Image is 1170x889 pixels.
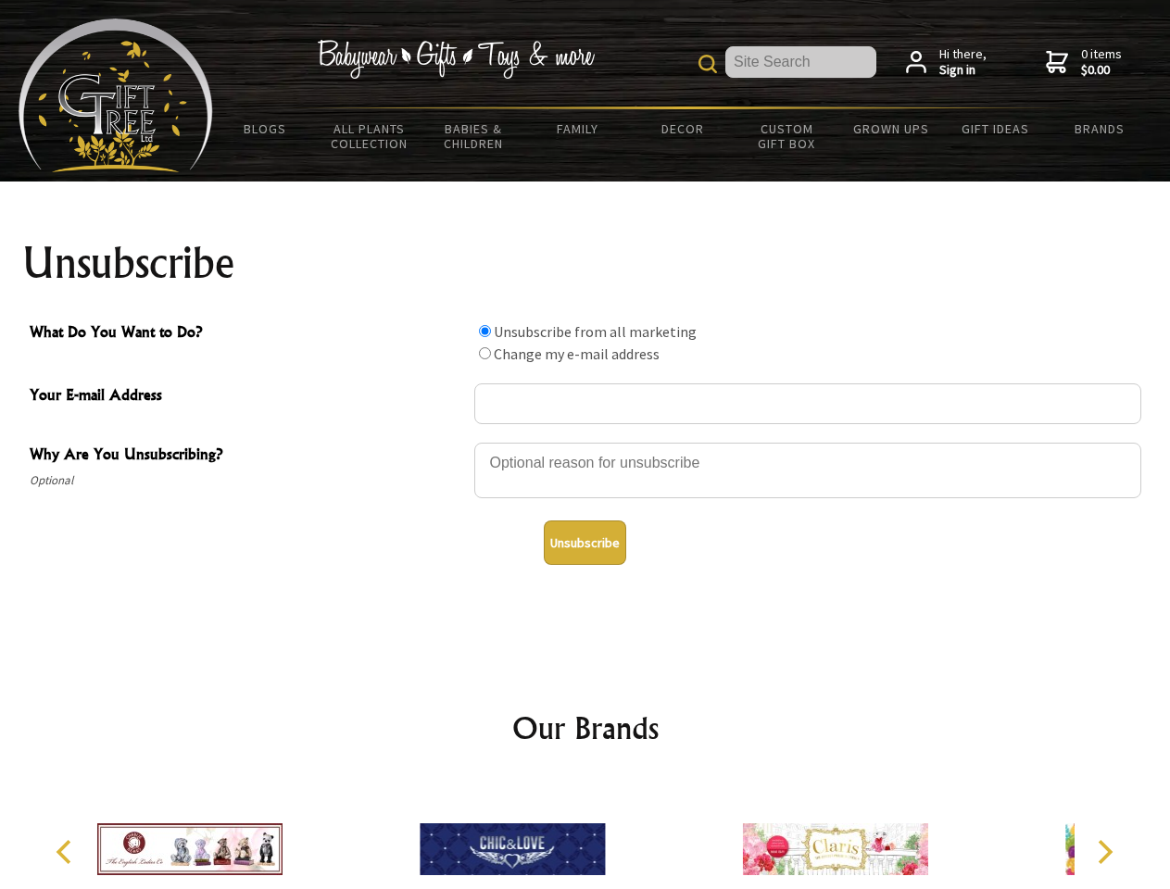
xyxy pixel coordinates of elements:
label: Unsubscribe from all marketing [494,322,697,341]
input: Site Search [725,46,876,78]
a: Hi there,Sign in [906,46,987,79]
a: 0 items$0.00 [1046,46,1122,79]
h2: Our Brands [37,706,1134,750]
span: Optional [30,470,465,492]
input: What Do You Want to Do? [479,347,491,359]
img: Babywear - Gifts - Toys & more [317,40,595,79]
a: Gift Ideas [943,109,1048,148]
span: Hi there, [939,46,987,79]
span: 0 items [1081,45,1122,79]
a: BLOGS [213,109,318,148]
span: Your E-mail Address [30,383,465,410]
strong: Sign in [939,62,987,79]
a: Family [526,109,631,148]
a: All Plants Collection [318,109,422,163]
button: Next [1084,832,1125,872]
input: What Do You Want to Do? [479,325,491,337]
label: Change my e-mail address [494,344,660,363]
img: Babyware - Gifts - Toys and more... [19,19,213,172]
textarea: Why Are You Unsubscribing? [474,443,1141,498]
span: Why Are You Unsubscribing? [30,443,465,470]
span: What Do You Want to Do? [30,320,465,347]
button: Previous [46,832,87,872]
input: Your E-mail Address [474,383,1141,424]
a: Custom Gift Box [735,109,839,163]
a: Decor [630,109,735,148]
strong: $0.00 [1081,62,1122,79]
a: Brands [1048,109,1152,148]
h1: Unsubscribe [22,241,1149,285]
a: Babies & Children [421,109,526,163]
button: Unsubscribe [544,520,626,565]
a: Grown Ups [838,109,943,148]
img: product search [698,55,717,73]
